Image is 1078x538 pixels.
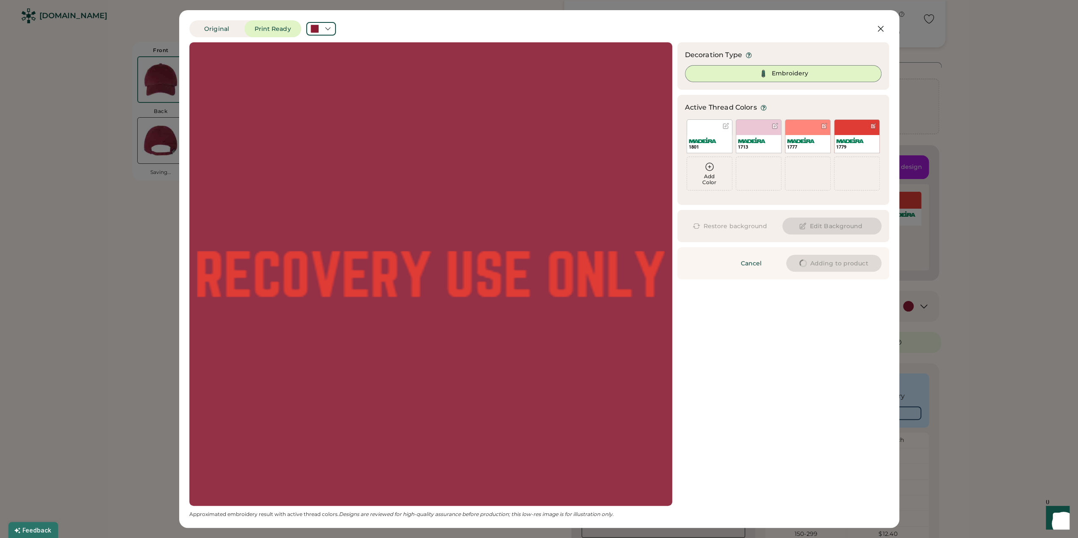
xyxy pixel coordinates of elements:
button: Cancel [722,255,781,272]
div: 1779 [836,144,878,150]
img: Thread%20Selected.svg [758,69,768,79]
button: Edit Background [782,218,881,235]
iframe: Front Chat [1038,500,1074,536]
div: 1801 [689,144,730,150]
div: Add Color [687,174,732,185]
div: Approximated embroidery result with active thread colors. [189,511,672,518]
div: 1777 [787,144,829,150]
img: Madeira%20Logo.svg [689,138,716,143]
div: 1713 [738,144,779,150]
div: Decoration Type [685,50,742,60]
em: Designs are reviewed for high-quality assurance before production; this low-res image is for illu... [339,511,614,517]
img: Madeira%20Logo.svg [787,138,815,143]
button: Original [189,20,244,37]
button: Adding to product [786,255,881,272]
div: Active Thread Colors [685,102,757,113]
img: Madeira%20Logo.svg [836,138,864,143]
button: Print Ready [244,20,301,37]
img: Madeira%20Logo.svg [738,138,765,143]
button: Restore background [685,218,778,235]
div: Embroidery [772,69,808,78]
